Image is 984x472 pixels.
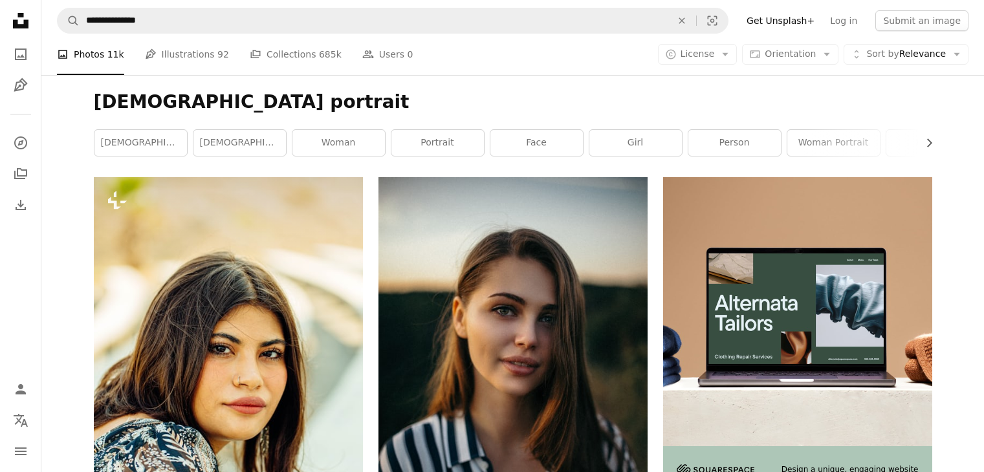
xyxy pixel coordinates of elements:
[8,41,34,67] a: Photos
[8,192,34,218] a: Download History
[866,48,946,61] span: Relevance
[94,130,187,156] a: [DEMOGRAPHIC_DATA]
[765,48,816,59] span: Orientation
[886,130,979,156] a: human
[742,44,838,65] button: Orientation
[917,130,932,156] button: scroll list to the right
[8,130,34,156] a: Explore
[8,72,34,98] a: Illustrations
[8,407,34,433] button: Language
[58,8,80,33] button: Search Unsplash
[250,34,342,75] a: Collections 685k
[8,161,34,187] a: Collections
[292,130,385,156] a: woman
[319,47,342,61] span: 685k
[697,8,728,33] button: Visual search
[362,34,413,75] a: Users 0
[94,372,363,384] a: a woman is sitting on a bench with a cell phone in her hand
[668,8,696,33] button: Clear
[688,130,781,156] a: person
[490,130,583,156] a: face
[8,376,34,402] a: Log in / Sign up
[407,47,413,61] span: 0
[866,48,899,59] span: Sort by
[844,44,968,65] button: Sort byRelevance
[739,10,822,31] a: Get Unsplash+
[875,10,968,31] button: Submit an image
[663,177,932,446] img: file-1707885205802-88dd96a21c72image
[145,34,229,75] a: Illustrations 92
[217,47,229,61] span: 92
[658,44,738,65] button: License
[589,130,682,156] a: girl
[193,130,286,156] a: [DEMOGRAPHIC_DATA] portrait
[94,91,932,114] h1: [DEMOGRAPHIC_DATA] portrait
[57,8,728,34] form: Find visuals sitewide
[681,48,715,59] span: License
[8,438,34,464] button: Menu
[787,130,880,156] a: woman portrait
[378,372,648,384] a: smiling woman wearing white and black pinstriped collared top
[822,10,865,31] a: Log in
[391,130,484,156] a: portrait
